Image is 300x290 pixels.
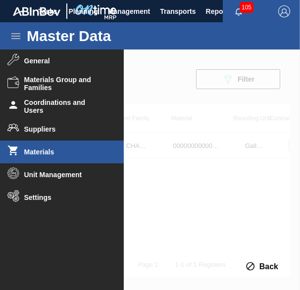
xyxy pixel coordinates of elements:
span: Materials [24,148,106,156]
span: Materials Group and Families [24,76,106,92]
button: Notifications [223,4,254,18]
h1: Master Data [27,30,202,42]
img: Logout [278,5,290,17]
span: Coordinations and Users [24,98,106,114]
span: Settings [24,193,106,201]
img: TNhmsLtSVTkK8tSr43FrP2fwEKptu5GPRR3wAAAABJRU5ErkJggg== [13,7,60,16]
span: Suppliers [24,125,106,133]
span: General [24,57,106,65]
span: Transports [160,5,196,17]
span: Tasks [37,5,59,17]
span: Planning [69,5,98,17]
span: Management [108,5,150,17]
span: 105 [240,2,253,13]
span: Unit Management [24,171,106,179]
span: Reports [206,5,232,17]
